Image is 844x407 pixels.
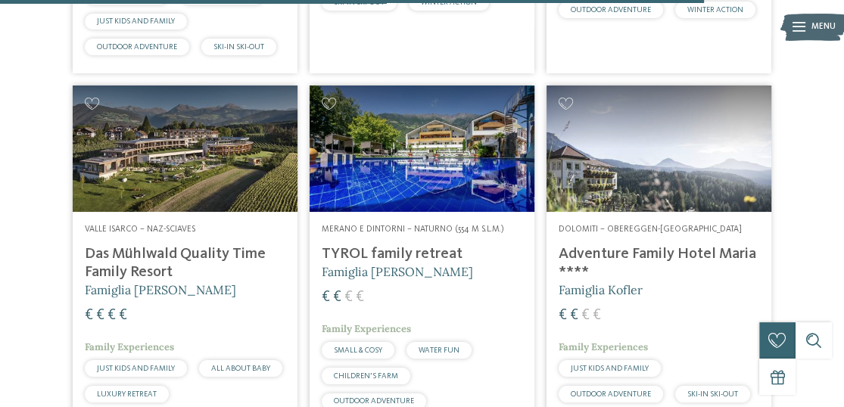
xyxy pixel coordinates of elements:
span: Famiglia Kofler [559,282,643,297]
span: € [107,308,116,323]
span: Family Experiences [322,322,411,335]
h4: TYROL family retreat [322,245,522,263]
span: Family Experiences [559,340,648,353]
span: € [570,308,578,323]
span: WATER FUN [419,346,459,354]
span: SKI-IN SKI-OUT [687,390,738,398]
img: Familien Wellness Residence Tyrol **** [310,85,534,212]
span: Family Experiences [85,340,174,353]
span: € [593,308,601,323]
span: € [333,290,341,305]
span: ALL ABOUT BABY [211,365,270,372]
span: € [119,308,127,323]
span: JUST KIDS AND FAMILY [97,365,175,372]
span: € [96,308,104,323]
span: € [322,290,330,305]
span: OUTDOOR ADVENTURE [97,43,177,51]
span: Merano e dintorni – Naturno (554 m s.l.m.) [322,225,504,234]
span: Valle Isarco – Naz-Sciaves [85,225,195,234]
span: LUXURY RETREAT [97,390,157,398]
img: Cercate un hotel per famiglie? Qui troverete solo i migliori! [73,85,297,212]
span: Famiglia [PERSON_NAME] [322,264,473,279]
span: € [85,308,93,323]
img: Adventure Family Hotel Maria **** [547,85,771,212]
span: JUST KIDS AND FAMILY [97,17,175,25]
span: SMALL & COSY [334,346,382,354]
span: € [356,290,364,305]
span: WINTER ACTION [687,6,743,14]
span: SKI-IN SKI-OUT [213,43,264,51]
h4: Adventure Family Hotel Maria **** [559,245,759,281]
span: CHILDREN’S FARM [334,372,398,380]
span: OUTDOOR ADVENTURE [571,390,651,398]
span: € [581,308,590,323]
span: Famiglia [PERSON_NAME] [85,282,236,297]
span: Dolomiti – Obereggen-[GEOGRAPHIC_DATA] [559,225,742,234]
span: OUTDOOR ADVENTURE [571,6,651,14]
span: € [559,308,567,323]
span: € [344,290,353,305]
h4: Das Mühlwald Quality Time Family Resort [85,245,285,281]
span: JUST KIDS AND FAMILY [571,365,649,372]
span: OUTDOOR ADVENTURE [334,397,414,405]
